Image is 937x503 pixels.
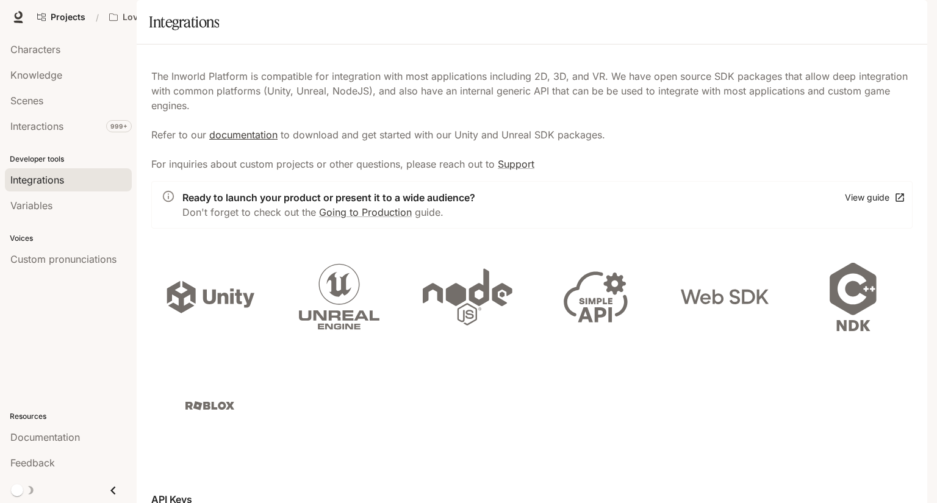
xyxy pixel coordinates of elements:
[149,10,219,34] h1: Integrations
[498,158,534,170] a: Support
[209,129,278,141] a: documentation
[845,190,889,205] div: View guide
[182,190,475,205] p: Ready to launch your product or present it to a wide audience?
[91,11,104,24] div: /
[123,12,184,23] p: Love Bird Cam
[182,205,475,219] p: Don't forget to check out the guide.
[51,12,85,23] span: Projects
[32,5,91,29] a: Go to projects
[151,69,913,171] p: The Inworld Platform is compatible for integration with most applications including 2D, 3D, and V...
[842,188,907,208] a: View guide
[104,5,203,29] button: All workspaces
[319,206,412,218] a: Going to Production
